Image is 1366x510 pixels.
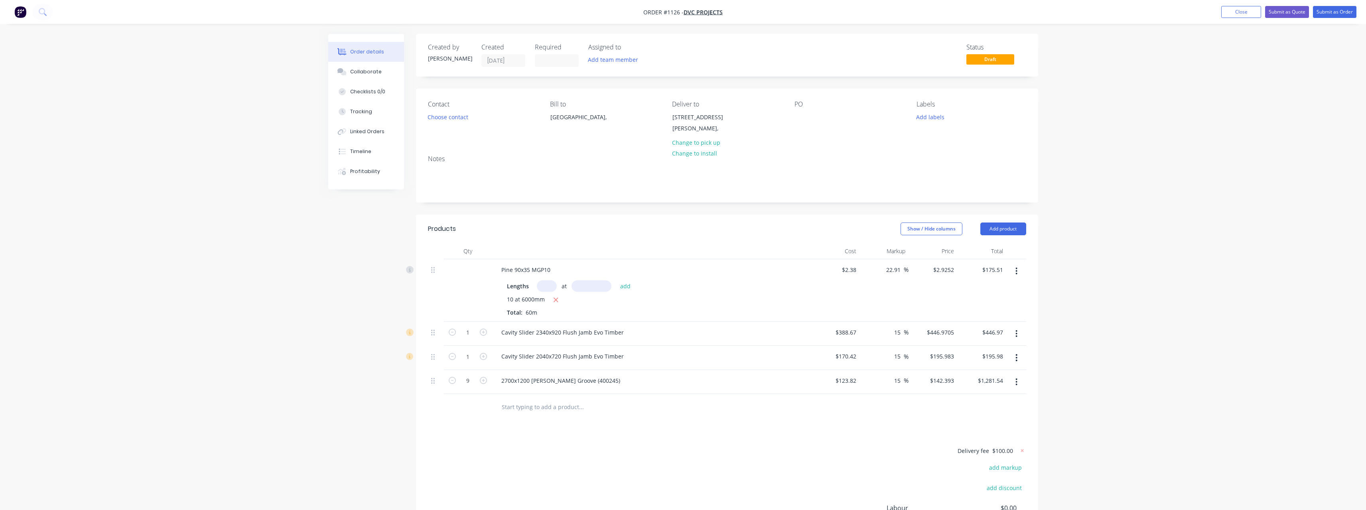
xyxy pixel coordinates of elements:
span: Draft [966,54,1014,64]
div: [STREET_ADDRESS] [672,112,739,123]
img: Factory [14,6,26,18]
div: Qty [444,243,492,259]
input: Start typing to add a product... [501,399,661,415]
div: Pine 90x35 MGP10 [495,264,557,276]
div: Cost [811,243,860,259]
div: Notes [428,155,1026,163]
button: add [616,280,635,291]
button: Change to install [668,148,721,159]
div: PO [794,100,904,108]
div: Markup [859,243,909,259]
div: Price [909,243,958,259]
button: Checklists 0/0 [328,82,404,102]
span: % [904,265,909,274]
iframe: Intercom live chat [1339,483,1358,502]
button: Show / Hide columns [901,223,962,235]
button: Add team member [588,54,643,65]
button: Add product [980,223,1026,235]
div: Deliver to [672,100,781,108]
div: Created by [428,43,472,51]
button: Timeline [328,142,404,161]
a: DVC Projects [684,8,723,16]
div: Profitability [350,168,380,175]
button: Change to pick up [668,137,724,148]
span: % [904,376,909,385]
button: Add team member [583,54,642,65]
div: Status [966,43,1026,51]
span: Order #1126 - [643,8,684,16]
span: $100.00 [992,447,1013,455]
div: [GEOGRAPHIC_DATA], [550,112,617,123]
span: 10 at 6000mm [507,295,545,305]
span: Delivery fee [958,447,989,455]
button: Submit as Quote [1265,6,1309,18]
div: Cavity Slider 2340x920 Flush Jamb Evo Timber [495,327,630,338]
button: Profitability [328,161,404,181]
button: Tracking [328,102,404,122]
div: Bill to [550,100,659,108]
div: Cavity Slider 2040x720 Flush Jamb Evo Timber [495,351,630,362]
div: [PERSON_NAME] [428,54,472,63]
div: Required [535,43,579,51]
div: Collaborate [350,68,382,75]
div: [PERSON_NAME], [672,123,739,134]
div: Checklists 0/0 [350,88,385,95]
div: Order details [350,48,384,55]
div: Contact [428,100,537,108]
div: Products [428,224,456,234]
div: Labels [917,100,1026,108]
span: at [562,282,567,290]
div: Tracking [350,108,372,115]
span: 60m [522,309,540,316]
div: [STREET_ADDRESS][PERSON_NAME], [666,111,745,137]
div: Assigned to [588,43,668,51]
span: % [904,352,909,361]
span: Lengths [507,282,529,290]
button: Order details [328,42,404,62]
button: Collaborate [328,62,404,82]
div: [GEOGRAPHIC_DATA], [544,111,623,137]
button: add discount [983,482,1026,493]
div: Created [481,43,525,51]
div: Timeline [350,148,371,155]
span: Total: [507,309,522,316]
button: Close [1221,6,1261,18]
button: Add labels [912,111,949,122]
div: 2700x1200 [PERSON_NAME] Groove (400245) [495,375,627,386]
div: Total [957,243,1006,259]
span: % [904,328,909,337]
button: add markup [985,462,1026,473]
div: Linked Orders [350,128,384,135]
button: Choose contact [423,111,472,122]
button: Linked Orders [328,122,404,142]
button: Submit as Order [1313,6,1356,18]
